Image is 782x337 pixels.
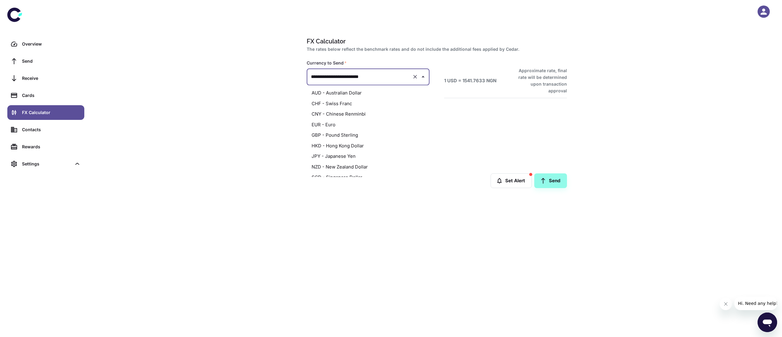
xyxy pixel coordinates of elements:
a: Contacts [7,122,84,137]
div: FX Calculator [22,109,81,116]
a: Rewards [7,139,84,154]
li: GBP - Pound Sterling [307,130,429,141]
h1: FX Calculator [307,37,565,46]
a: FX Calculator [7,105,84,120]
iframe: Button to launch messaging window [758,313,777,332]
iframe: Close message [720,298,732,310]
button: Clear [411,72,419,81]
li: NZD - New Zealand Dollar [307,161,429,172]
button: Set Alert [491,173,532,188]
li: CHF - Swiss Franc [307,98,429,109]
a: Send [7,54,84,69]
a: Send [534,173,567,188]
li: EUR - Euro [307,119,429,130]
a: Overview [7,37,84,51]
h6: Approximate rate, final rate will be determined upon transaction approval [512,67,567,94]
div: Cards [22,92,81,99]
div: Rewards [22,143,81,150]
div: Contacts [22,126,81,133]
div: Overview [22,41,81,47]
iframe: Message from company [734,297,777,310]
div: Settings [22,161,71,167]
div: Send [22,58,81,65]
div: Receive [22,75,81,82]
li: AUD - Australian Dollar [307,88,429,98]
div: Settings [7,157,84,171]
label: Currency to Send [307,60,347,66]
span: Hi. Need any help? [4,4,44,9]
a: Receive [7,71,84,86]
li: CNY - Chinese Renminbi [307,109,429,120]
li: HKD - Hong Kong Dollar [307,140,429,151]
button: Close [419,72,427,81]
h6: 1 USD = 1541.7633 NGN [444,77,496,84]
li: SGD - Singapore Dollar [307,172,429,183]
li: JPY - Japanese Yen [307,151,429,162]
a: Cards [7,88,84,103]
